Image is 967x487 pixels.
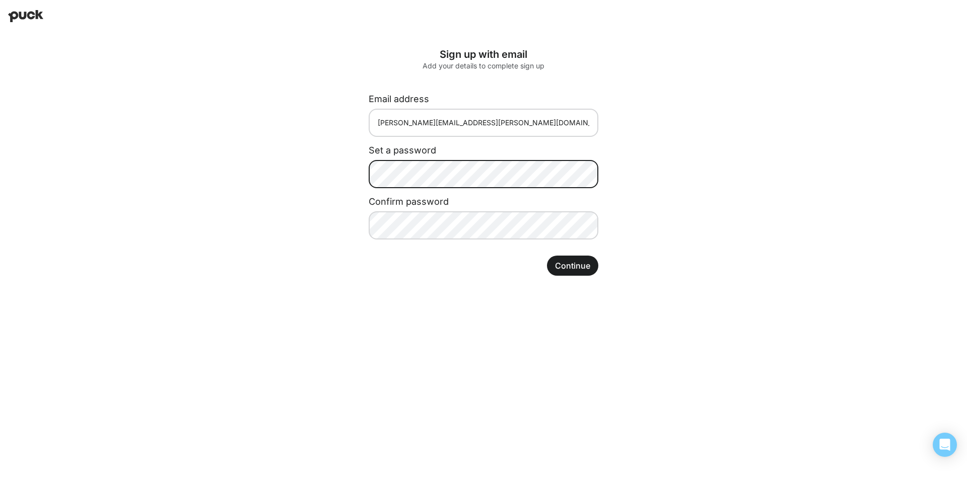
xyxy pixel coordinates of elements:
[933,433,957,457] div: Open Intercom Messenger
[369,145,436,155] label: Set a password
[369,94,429,104] label: Email address
[369,62,598,69] div: Add your details to complete sign up
[369,196,449,207] label: Confirm password
[8,10,43,22] img: Puck home
[547,256,598,276] button: Continue
[369,48,598,60] div: Sign up with email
